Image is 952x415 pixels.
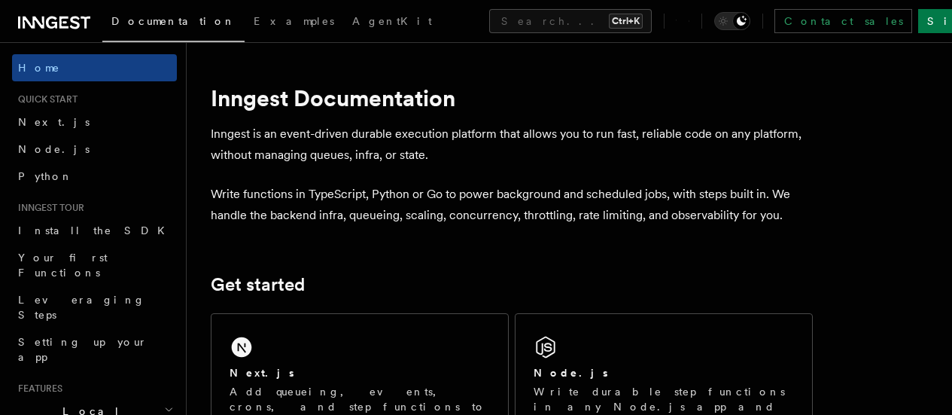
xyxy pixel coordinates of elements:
kbd: Ctrl+K [609,14,643,29]
span: Quick start [12,93,78,105]
span: Home [18,60,60,75]
a: Documentation [102,5,245,42]
a: AgentKit [343,5,441,41]
span: Leveraging Steps [18,294,145,321]
span: Inngest tour [12,202,84,214]
span: Next.js [18,116,90,128]
h2: Next.js [230,365,294,380]
span: Examples [254,15,334,27]
span: Documentation [111,15,236,27]
button: Toggle dark mode [714,12,750,30]
span: Install the SDK [18,224,174,236]
span: AgentKit [352,15,432,27]
span: Your first Functions [18,252,108,279]
a: Your first Functions [12,244,177,286]
span: Features [12,383,62,395]
p: Write functions in TypeScript, Python or Go to power background and scheduled jobs, with steps bu... [211,184,813,226]
a: Install the SDK [12,217,177,244]
h1: Inngest Documentation [211,84,813,111]
a: Contact sales [774,9,912,33]
button: Search...Ctrl+K [489,9,652,33]
a: Leveraging Steps [12,286,177,328]
a: Node.js [12,136,177,163]
a: Get started [211,274,305,295]
a: Examples [245,5,343,41]
span: Node.js [18,143,90,155]
a: Python [12,163,177,190]
p: Inngest is an event-driven durable execution platform that allows you to run fast, reliable code ... [211,124,813,166]
a: Setting up your app [12,328,177,371]
span: Setting up your app [18,336,148,363]
a: Home [12,54,177,81]
a: Next.js [12,108,177,136]
span: Python [18,170,73,182]
h2: Node.js [534,365,608,380]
